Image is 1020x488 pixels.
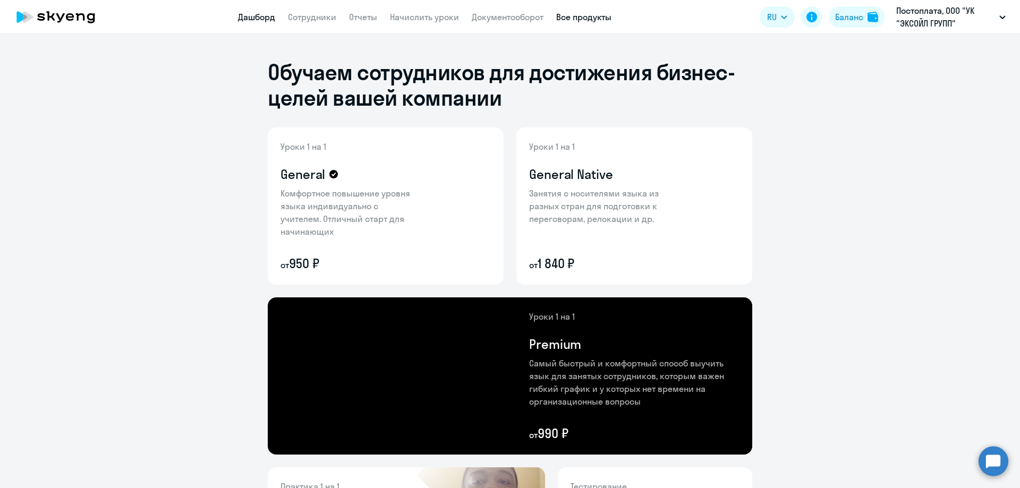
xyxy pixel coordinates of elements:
small: от [280,260,289,270]
button: RU [760,6,795,28]
button: Балансbalance [829,6,885,28]
h4: General [280,166,325,183]
p: Уроки 1 на 1 [280,140,419,153]
img: general-native-content-bg.png [516,127,684,285]
img: premium-content-bg.png [381,297,752,455]
p: 990 ₽ [529,425,739,442]
button: Постоплата, ООО "УК "ЭКСОЙЛ ГРУПП" [891,4,1011,30]
div: Баланс [835,11,863,23]
h1: Обучаем сотрудников для достижения бизнес-целей вашей компании [268,59,752,110]
span: RU [767,11,777,23]
small: от [529,430,538,440]
p: Самый быстрый и комфортный способ выучить язык для занятых сотрудников, которым важен гибкий граф... [529,357,739,408]
a: Документооборот [472,12,543,22]
a: Дашборд [238,12,275,22]
p: 950 ₽ [280,255,419,272]
img: balance [868,12,878,22]
a: Все продукты [556,12,611,22]
a: Начислить уроки [390,12,459,22]
p: Уроки 1 на 1 [529,140,667,153]
img: general-content-bg.png [268,127,428,285]
a: Отчеты [349,12,377,22]
h4: General Native [529,166,613,183]
p: 1 840 ₽ [529,255,667,272]
a: Сотрудники [288,12,336,22]
h4: Premium [529,336,581,353]
p: Уроки 1 на 1 [529,310,739,323]
p: Постоплата, ООО "УК "ЭКСОЙЛ ГРУПП" [896,4,995,30]
p: Занятия с носителями языка из разных стран для подготовки к переговорам, релокации и др. [529,187,667,225]
small: от [529,260,538,270]
p: Комфортное повышение уровня языка индивидуально с учителем. Отличный старт для начинающих [280,187,419,238]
